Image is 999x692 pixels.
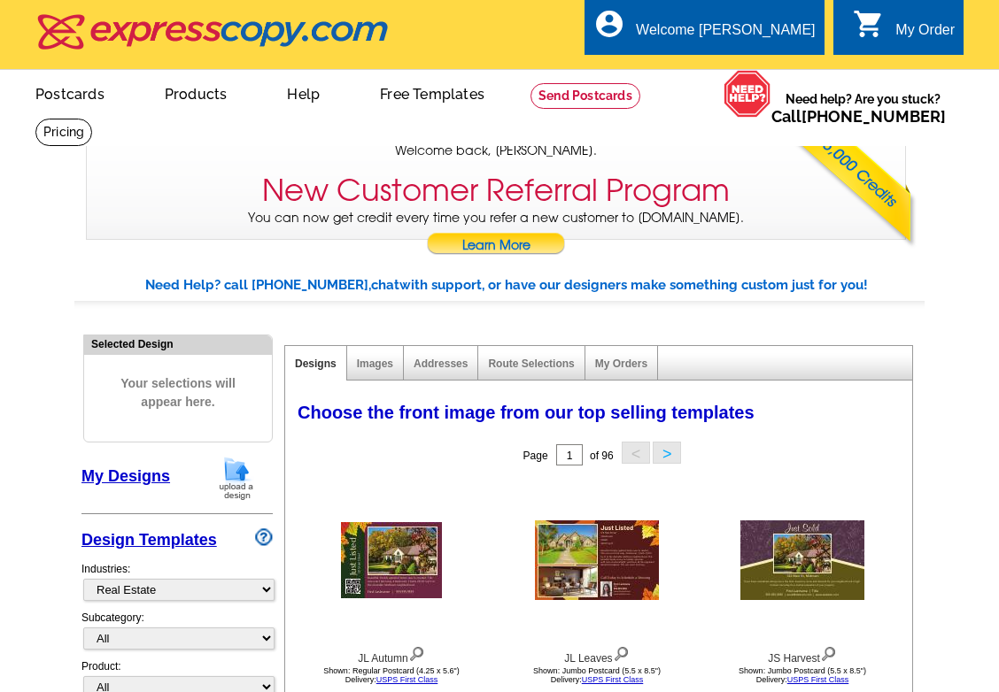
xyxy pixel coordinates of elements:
[84,335,272,352] div: Selected Design
[653,442,681,464] button: >
[593,8,625,40] i: account_circle
[523,450,548,462] span: Page
[724,70,771,117] img: help
[136,72,256,113] a: Products
[298,403,755,422] span: Choose the front image from our top selling templates
[262,173,730,209] h3: New Customer Referral Program
[341,522,442,598] img: JL Autumn
[771,90,955,126] span: Need help? Are you stuck?
[582,675,644,684] a: USPS First Class
[499,642,694,666] div: JL Leaves
[357,358,393,370] a: Images
[7,72,133,113] a: Postcards
[787,675,849,684] a: USPS First Class
[613,642,630,662] img: view design details
[740,520,864,600] img: JS Harvest
[488,358,574,370] a: Route Selections
[636,22,815,47] div: Welcome [PERSON_NAME]
[408,642,425,662] img: view design details
[145,275,925,296] div: Need Help? call [PHONE_NUMBER], with support, or have our designers make something custom just fo...
[376,675,438,684] a: USPS First Class
[213,456,259,501] img: upload-design
[259,72,348,113] a: Help
[820,642,837,662] img: view design details
[81,467,170,485] a: My Designs
[802,107,946,126] a: [PHONE_NUMBER]
[705,666,900,684] div: Shown: Jumbo Postcard (5.5 x 8.5") Delivery:
[371,277,399,293] span: chat
[87,209,905,259] p: You can now get credit every time you refer a new customer to [DOMAIN_NAME].
[595,358,647,370] a: My Orders
[294,666,489,684] div: Shown: Regular Postcard (4.25 x 5.6") Delivery:
[395,142,597,160] span: Welcome back, [PERSON_NAME].
[895,22,955,47] div: My Order
[295,358,337,370] a: Designs
[771,107,946,126] span: Call
[81,531,217,549] a: Design Templates
[352,72,513,113] a: Free Templates
[294,642,489,666] div: JL Autumn
[499,666,694,684] div: Shown: Jumbo Postcard (5.5 x 8.5") Delivery:
[535,520,659,600] img: JL Leaves
[255,528,273,546] img: design-wizard-help-icon.png
[81,610,273,658] div: Subcategory:
[97,357,259,429] span: Your selections will appear here.
[414,358,468,370] a: Addresses
[590,450,614,462] span: of 96
[426,233,566,259] a: Learn More
[81,552,273,610] div: Industries:
[705,642,900,666] div: JS Harvest
[853,19,955,42] a: shopping_cart My Order
[853,8,885,40] i: shopping_cart
[622,442,650,464] button: <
